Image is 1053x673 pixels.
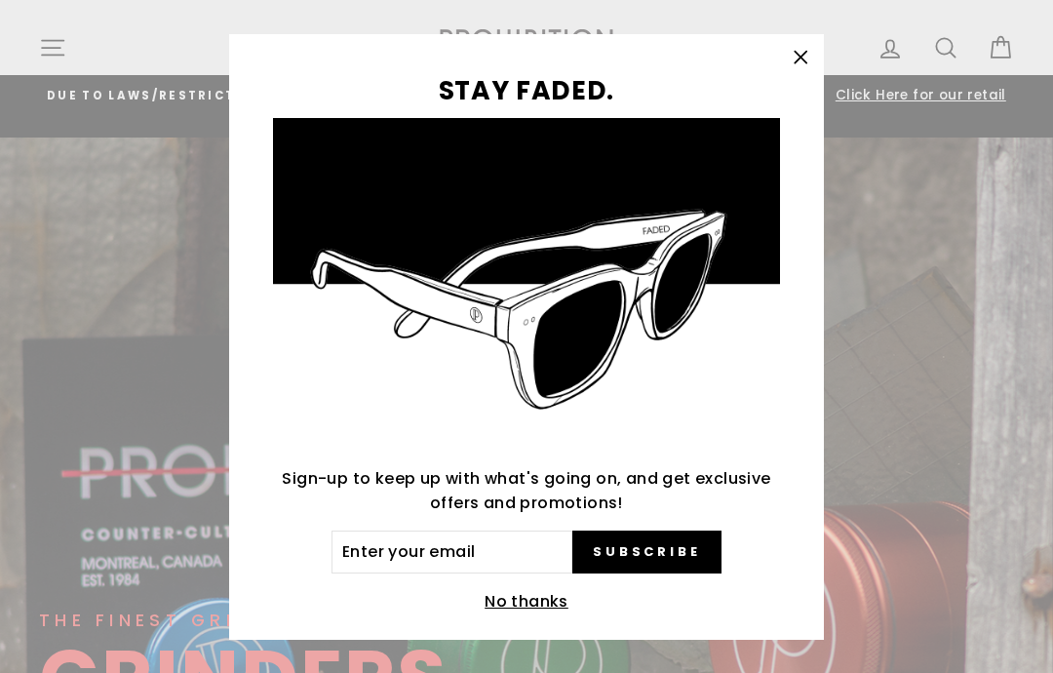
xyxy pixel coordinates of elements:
[572,531,721,574] button: Subscribe
[479,588,574,615] button: No thanks
[593,543,701,561] span: Subscribe
[273,466,780,516] p: Sign-up to keep up with what's going on, and get exclusive offers and promotions!
[331,531,572,574] input: Enter your email
[273,78,780,104] h3: STAY FADED.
